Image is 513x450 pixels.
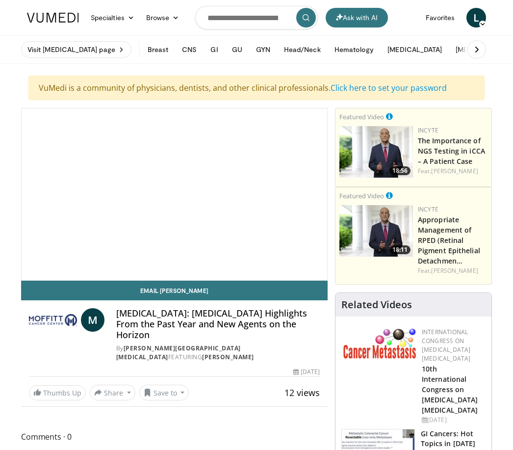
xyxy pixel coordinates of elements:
small: Featured Video [339,191,384,200]
div: [DATE] [293,368,320,376]
a: International Congress on [MEDICAL_DATA] [MEDICAL_DATA] [422,328,470,363]
button: GI [205,40,224,59]
a: Thumbs Up [29,385,86,400]
h4: [MEDICAL_DATA]: [MEDICAL_DATA] Highlights From the Past Year and New Agents on the Horizon [116,308,320,340]
a: Incyte [418,126,438,134]
a: [PERSON_NAME] [431,167,478,175]
a: [PERSON_NAME] [431,266,478,275]
a: 18:11 [339,205,413,257]
button: Share [90,385,135,400]
button: Hematology [329,40,380,59]
img: VuMedi Logo [27,13,79,23]
span: Comments 0 [21,430,328,443]
a: L [466,8,486,27]
div: By FEATURING [116,344,320,362]
img: Moffitt Cancer Center [29,308,77,332]
span: 12 views [284,387,320,398]
a: 18:56 [339,126,413,178]
a: Email [PERSON_NAME] [21,281,328,300]
input: Search topics, interventions [195,6,318,29]
a: Visit [MEDICAL_DATA] page [21,41,131,58]
a: The Importance of NGS Testing in iCCA – A Patient Case [418,136,485,166]
div: Feat. [418,266,487,275]
a: Browse [140,8,185,27]
div: VuMedi is a community of physicians, dentists, and other clinical professionals. [28,76,485,100]
a: Click here to set your password [331,82,447,93]
button: Ask with AI [326,8,388,27]
img: dfb61434-267d-484a-acce-b5dc2d5ee040.150x105_q85_crop-smart_upscale.jpg [339,205,413,257]
a: Specialties [85,8,140,27]
h4: Related Videos [341,299,412,311]
div: [DATE] [422,416,484,424]
a: 10th International Congress on [MEDICAL_DATA] [MEDICAL_DATA] [422,364,478,415]
button: GYN [250,40,276,59]
small: Featured Video [339,112,384,121]
span: 18:11 [389,245,410,254]
button: CNS [176,40,203,59]
a: Favorites [420,8,461,27]
button: [MEDICAL_DATA] [382,40,448,59]
a: M [81,308,104,332]
span: 18:56 [389,166,410,175]
a: Incyte [418,205,438,213]
img: 6ff8bc22-9509-4454-a4f8-ac79dd3b8976.png.150x105_q85_autocrop_double_scale_upscale_version-0.2.png [343,328,417,359]
a: [PERSON_NAME] [202,353,254,361]
button: GU [226,40,248,59]
video-js: Video Player [22,108,327,280]
button: Breast [142,40,174,59]
a: Appropriate Management of RPED (Retinal Pigment Epithelial Detachmen… [418,215,480,265]
img: 6827cc40-db74-4ebb-97c5-13e529cfd6fb.png.150x105_q85_crop-smart_upscale.png [339,126,413,178]
button: Head/Neck [278,40,327,59]
a: [PERSON_NAME][GEOGRAPHIC_DATA][MEDICAL_DATA] [116,344,241,361]
button: Save to [139,385,189,400]
h3: GI Cancers: Hot Topics in [DATE] [421,429,486,449]
div: Feat. [418,167,487,176]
